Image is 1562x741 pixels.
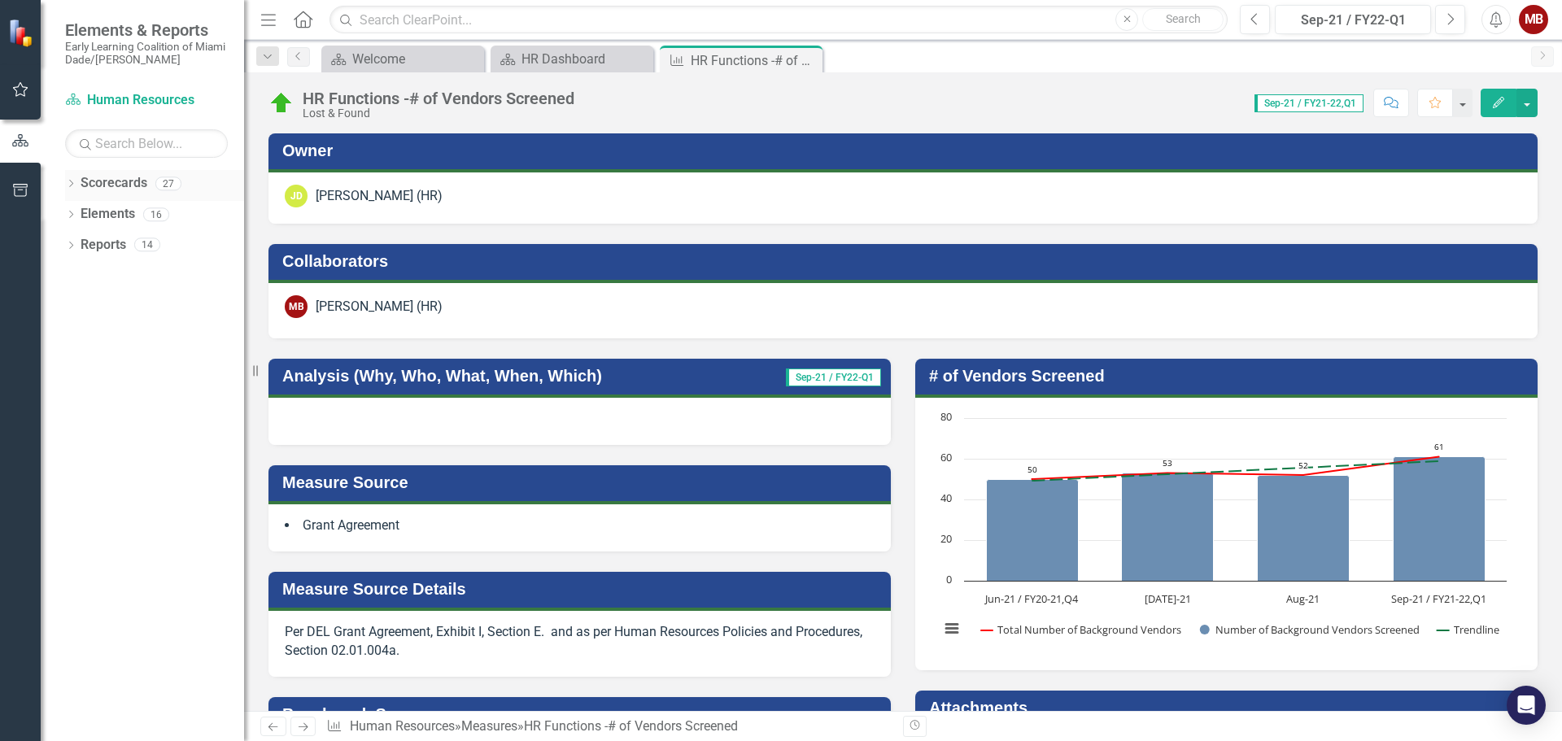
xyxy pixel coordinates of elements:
[1028,464,1037,475] text: 50
[134,238,160,252] div: 14
[316,187,443,206] div: [PERSON_NAME] (HR)
[940,531,952,546] text: 20
[81,205,135,224] a: Elements
[929,699,1529,717] h3: Attachments
[495,49,649,69] a: HR Dashboard
[691,50,818,71] div: HR Functions -# of Vendors Screened
[81,236,126,255] a: Reports
[303,517,399,533] span: Grant Agreement
[1281,11,1425,30] div: Sep-21 / FY22-Q1
[1286,591,1320,606] text: Aug-21
[1142,8,1224,31] button: Search
[1519,5,1548,34] button: MB
[987,457,1486,582] g: Number of Background Vendors Screened, series 2 of 3. Bar series with 4 bars.
[282,252,1529,270] h3: Collaborators
[1163,457,1172,469] text: 53
[303,89,574,107] div: HR Functions -# of Vendors Screened
[987,480,1079,582] path: Jun-21 / FY20-21,Q4, 50. Number of Background Vendors Screened.
[8,18,37,46] img: ClearPoint Strategy
[1258,476,1350,582] path: Aug-21, 52. Number of Background Vendors Screened.
[940,409,952,424] text: 80
[65,91,228,110] a: Human Resources
[155,177,181,190] div: 27
[940,490,952,505] text: 40
[350,718,455,734] a: Human Resources
[1437,622,1500,637] button: Show Trendline
[303,107,574,120] div: Lost & Found
[1394,457,1486,582] path: Sep-21 / FY21-22,Q1, 61. Number of Background Vendors Screened.
[325,49,480,69] a: Welcome
[65,40,228,67] small: Early Learning Coalition of Miami Dade/[PERSON_NAME]
[521,49,649,69] div: HR Dashboard
[940,450,952,464] text: 60
[1166,12,1201,25] span: Search
[143,207,169,221] div: 16
[282,367,743,385] h3: Analysis (Why, Who, What, When, Which)
[984,591,1079,606] text: Jun-21 / FY20-21,Q4
[461,718,517,734] a: Measures
[981,622,1181,637] button: Show Total Number of Background Vendors
[268,90,295,116] img: Above Target
[65,20,228,40] span: Elements & Reports
[1275,5,1431,34] button: Sep-21 / FY22-Q1
[1434,441,1444,452] text: 61
[326,717,891,736] div: » »
[946,572,952,586] text: 0
[329,6,1228,34] input: Search ClearPoint...
[285,185,308,207] div: JD
[1145,591,1191,606] text: [DATE]-21
[316,298,443,316] div: [PERSON_NAME] (HR)
[524,718,738,734] div: HR Functions -# of Vendors Screened
[932,410,1521,654] div: Chart. Highcharts interactive chart.
[282,473,883,491] h3: Measure Source
[285,295,308,318] div: MB
[929,367,1529,385] h3: # of Vendors Screened
[1298,460,1308,471] text: 52
[285,623,875,660] p: Per DEL Grant Agreement, Exhibit I, Section E. and as per Human Resources Policies and Procedures...
[1507,686,1546,725] div: Open Intercom Messenger
[1391,591,1486,606] text: Sep-21 / FY21-22,Q1
[282,142,1529,159] h3: Owner
[1122,473,1214,582] path: Jul-21, 53. Number of Background Vendors Screened.
[932,410,1515,654] svg: Interactive chart
[65,129,228,158] input: Search Below...
[282,580,883,598] h3: Measure Source Details
[786,368,881,386] span: Sep-21 / FY22-Q1
[940,617,963,640] button: View chart menu, Chart
[352,49,480,69] div: Welcome
[81,174,147,193] a: Scorecards
[282,705,883,723] h3: Benchmark Source
[1254,94,1363,112] span: Sep-21 / FY21-22,Q1
[1200,622,1420,637] button: Show Number of Background Vendors Screened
